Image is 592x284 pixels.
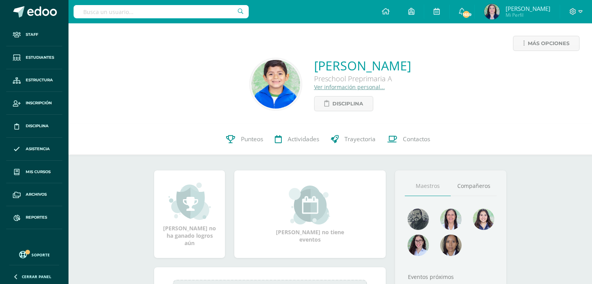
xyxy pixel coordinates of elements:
span: Más opciones [528,36,569,51]
a: [PERSON_NAME] [314,57,411,74]
a: Ver información personal... [314,83,385,91]
img: 78f4197572b4db04b380d46154379998.png [440,209,462,230]
span: Trayectoria [344,135,376,143]
a: Estructura [6,69,62,92]
span: Cerrar panel [22,274,51,279]
a: Más opciones [513,36,580,51]
span: Asistencia [26,146,50,152]
span: Archivos [26,191,47,198]
a: Punteos [220,124,269,155]
a: Soporte [9,249,59,259]
a: Actividades [269,124,325,155]
div: Eventos próximos [405,273,497,280]
img: f44f70a6adbdcf0a6c06a725c645ba63.png [440,235,462,256]
a: Disciplina [6,115,62,138]
a: Archivos [6,183,62,206]
div: Preschool Preprimaria A [314,74,411,83]
span: Inscripción [26,100,52,106]
div: [PERSON_NAME] no tiene eventos [271,186,349,243]
img: 4179e05c207095638826b52d0d6e7b97.png [408,209,429,230]
span: Soporte [32,252,50,258]
img: 86a40c42373ce43fd18916c10e0e55b7.png [251,60,300,109]
a: Trayectoria [325,124,381,155]
a: Estudiantes [6,46,62,69]
a: Staff [6,23,62,46]
img: 2e11c01efca6fc05c1d47e3b721e47b3.png [408,235,429,256]
span: Reportes [26,214,47,221]
img: 0f9620b08b18dc87ee4310e103c57d1d.png [473,209,494,230]
span: Punteos [241,135,263,143]
a: Maestros [405,176,451,196]
span: [PERSON_NAME] [506,5,550,12]
img: 5906865b528be9ca3f0fa4c27820edfe.png [484,4,500,19]
div: [PERSON_NAME] no ha ganado logros aún [162,182,217,247]
span: Mi Perfil [506,12,550,18]
img: event_small.png [289,186,331,224]
a: Reportes [6,206,62,229]
span: Estudiantes [26,54,54,61]
span: Disciplina [26,123,49,129]
img: achievement_small.png [169,182,211,221]
a: Disciplina [314,96,373,111]
span: Disciplina [332,96,363,111]
a: Compañeros [451,176,497,196]
a: Inscripción [6,92,62,115]
span: Estructura [26,77,53,83]
span: Mis cursos [26,169,51,175]
span: Staff [26,32,38,38]
span: Contactos [403,135,430,143]
a: Mis cursos [6,161,62,184]
a: Contactos [381,124,436,155]
span: Actividades [288,135,319,143]
a: Asistencia [6,138,62,161]
input: Busca un usuario... [74,5,249,18]
span: 1659 [462,10,471,19]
